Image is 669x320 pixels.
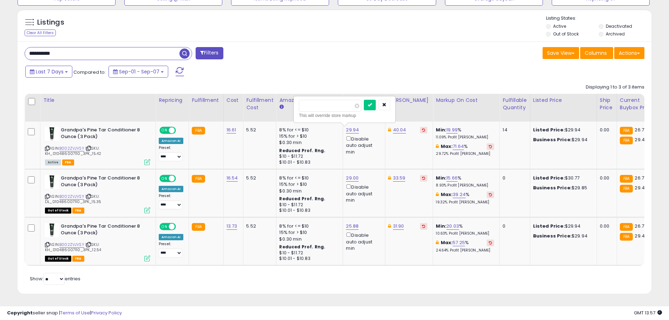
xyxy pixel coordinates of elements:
div: Markup on Cost [436,97,497,104]
div: $29.94 [533,137,591,143]
div: 0 [503,223,524,229]
span: 26.71 [635,126,645,133]
div: 5.52 [246,127,271,133]
div: Fulfillment [192,97,220,104]
div: $10.01 - $10.83 [279,256,337,262]
button: Save View [543,47,579,59]
span: Columns [585,50,607,57]
a: 29.94 [346,126,359,133]
b: Reduced Prof. Rng. [279,196,325,202]
a: 71.64 [453,143,464,150]
span: ON [160,128,169,133]
div: 15% for > $10 [279,181,337,188]
div: 8% for <= $10 [279,223,337,229]
button: Actions [614,47,644,59]
span: FBA [72,256,84,262]
b: Reduced Prof. Rng. [279,148,325,154]
a: 29.00 [346,175,359,182]
div: $30.77 [533,175,591,181]
a: 16.54 [227,175,238,182]
small: Amazon Fees. [279,104,283,110]
div: $0.30 min [279,236,337,242]
a: 57.25 [453,239,465,246]
div: % [436,223,494,236]
a: 13.73 [227,223,237,230]
span: All listings that are currently out of stock and unavailable for purchase on Amazon [45,208,71,214]
strong: Copyright [7,309,33,316]
p: 8.93% Profit [PERSON_NAME] [436,183,494,188]
b: Max: [441,191,453,198]
div: Amazon AI [159,234,183,240]
div: 14 [503,127,524,133]
div: 5.52 [246,223,271,229]
p: 19.32% Profit [PERSON_NAME] [436,200,494,205]
b: Listed Price: [533,126,565,133]
div: $29.94 [533,223,591,229]
div: Preset: [159,242,183,257]
div: ASIN: [45,175,150,213]
small: FBA [620,185,633,192]
span: 29.41 [635,233,646,239]
div: Preset: [159,145,183,161]
div: Cost [227,97,241,104]
label: Out of Stock [553,31,579,37]
b: Grandpa's Pine Tar Conditioner 8 Ounce (3 Pack) [61,223,146,238]
b: Business Price: [533,184,572,191]
label: Active [553,23,566,29]
span: | SKU: DL_010486007110_3PK_15.35 [45,194,101,204]
b: Min: [436,126,446,133]
b: Max: [441,143,453,150]
div: % [436,191,494,204]
div: Disable auto adjust min [346,135,380,155]
div: Current Buybox Price [620,97,656,111]
small: FBA [192,223,205,231]
small: FBA [192,127,205,135]
div: $0.30 min [279,188,337,194]
button: Last 7 Days [25,66,72,78]
span: | SKU: KH_010486007110_3PK_15.42 [45,145,101,156]
span: 29.41 [635,136,646,143]
div: $10.01 - $10.83 [279,159,337,165]
span: 2025-09-15 13:57 GMT [634,309,662,316]
label: Deactivated [606,23,632,29]
img: 31kQZ1WuqdL._SL40_.jpg [45,175,59,189]
button: Sep-01 - Sep-07 [109,66,168,78]
span: Last 7 Days [36,68,64,75]
div: This will override store markup [299,112,390,119]
span: FBA [62,159,74,165]
b: Listed Price: [533,175,565,181]
div: 0 [503,175,524,181]
a: B002ZVJVSY [59,145,84,151]
a: 16.61 [227,126,236,133]
a: 31.90 [393,223,404,230]
div: $29.94 [533,233,591,239]
div: Disable auto adjust min [346,183,380,203]
div: 8% for <= $10 [279,127,337,133]
div: ASIN: [45,127,150,164]
a: B002ZVJVSY [59,194,84,200]
div: % [436,175,494,188]
div: 0.00 [600,223,611,229]
div: Title [43,97,153,104]
div: $10.01 - $10.83 [279,208,337,214]
p: 29.72% Profit [PERSON_NAME] [436,151,494,156]
b: Max: [441,239,453,246]
span: OFF [175,176,186,182]
a: Privacy Policy [91,309,122,316]
button: Filters [196,47,223,59]
a: 33.59 [393,175,406,182]
div: $10 - $11.72 [279,154,337,159]
div: 0.00 [600,175,611,181]
p: Listing States: [546,15,651,22]
span: ON [160,224,169,230]
h5: Listings [37,18,64,27]
div: Fulfillment Cost [246,97,273,111]
th: The percentage added to the cost of goods (COGS) that forms the calculator for Min & Max prices. [433,94,500,122]
div: Ship Price [600,97,614,111]
div: [PERSON_NAME] [388,97,430,104]
span: | SKU: KH_010486007110_3PK_12.54 [45,242,101,252]
small: FBA [620,175,633,183]
div: Fulfillable Quantity [503,97,527,111]
div: Displaying 1 to 3 of 3 items [586,84,644,91]
b: Reduced Prof. Rng. [279,244,325,250]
